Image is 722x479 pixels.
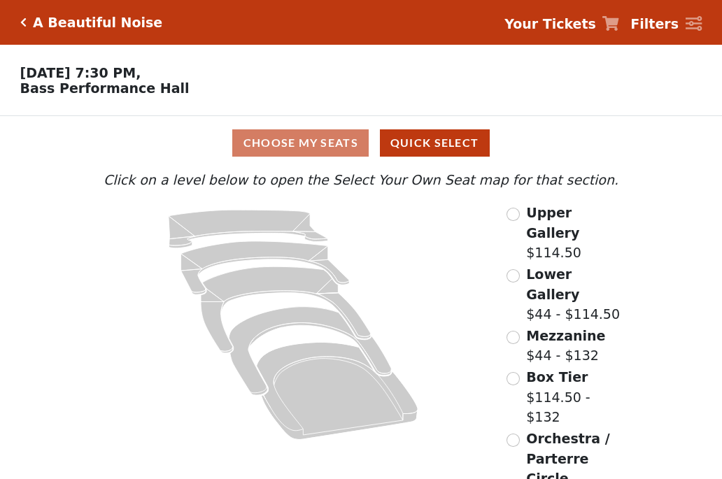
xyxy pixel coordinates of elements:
strong: Filters [630,16,679,31]
span: Lower Gallery [526,266,579,302]
span: Upper Gallery [526,205,579,241]
label: $44 - $132 [526,326,605,366]
h5: A Beautiful Noise [33,15,162,31]
span: Box Tier [526,369,588,385]
a: Filters [630,14,702,34]
strong: Your Tickets [504,16,596,31]
span: Mezzanine [526,328,605,343]
label: $44 - $114.50 [526,264,622,324]
p: Click on a level below to open the Select Your Own Seat map for that section. [100,170,622,190]
a: Your Tickets [504,14,619,34]
path: Upper Gallery - Seats Available: 275 [169,210,328,248]
path: Orchestra / Parterre Circle - Seats Available: 14 [257,343,418,440]
label: $114.50 - $132 [526,367,622,427]
button: Quick Select [380,129,490,157]
a: Click here to go back to filters [20,17,27,27]
path: Lower Gallery - Seats Available: 43 [181,241,350,294]
label: $114.50 [526,203,622,263]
